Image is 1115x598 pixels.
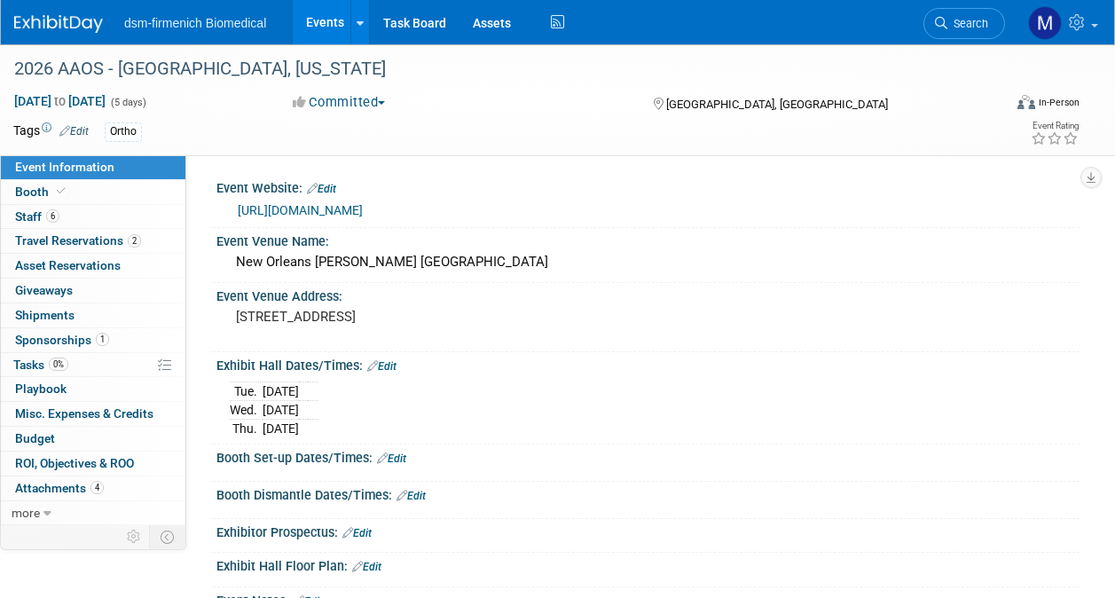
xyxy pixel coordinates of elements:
div: Event Format [924,92,1080,119]
span: ROI, Objectives & ROO [15,456,134,470]
span: 6 [46,209,59,223]
a: ROI, Objectives & ROO [1,452,185,476]
td: Tue. [230,382,263,401]
span: Booth [15,185,69,199]
div: New Orleans [PERSON_NAME] [GEOGRAPHIC_DATA] [230,248,1066,276]
a: Edit [307,183,336,195]
span: 4 [90,481,104,494]
span: Sponsorships [15,333,109,347]
span: Attachments [15,481,104,495]
span: [DATE] [DATE] [13,93,106,109]
span: dsm-firmenich Biomedical [124,16,266,30]
a: Booth [1,180,185,204]
span: Tasks [13,358,68,372]
img: ExhibitDay [14,15,103,33]
img: Format-Inperson.png [1017,95,1035,109]
img: Melanie Davison [1028,6,1062,40]
a: Playbook [1,377,185,401]
a: Edit [342,527,372,539]
div: Exhibit Hall Dates/Times: [216,352,1080,375]
span: Event Information [15,160,114,174]
a: Staff6 [1,205,185,229]
td: Tags [13,122,89,142]
span: Budget [15,431,55,445]
a: Asset Reservations [1,254,185,278]
span: Giveaways [15,283,73,297]
td: Wed. [230,401,263,420]
div: Ortho [105,122,142,141]
td: [DATE] [263,401,299,420]
a: more [1,501,185,525]
span: Search [947,17,988,30]
div: Booth Dismantle Dates/Times: [216,482,1080,505]
div: Event Rating [1031,122,1079,130]
span: Playbook [15,382,67,396]
a: Event Information [1,155,185,179]
div: Booth Set-up Dates/Times: [216,445,1080,468]
span: Misc. Expenses & Credits [15,406,153,421]
a: [URL][DOMAIN_NAME] [238,203,363,217]
a: Search [923,8,1005,39]
a: Travel Reservations2 [1,229,185,253]
td: [DATE] [263,382,299,401]
a: Attachments4 [1,476,185,500]
span: (5 days) [109,97,146,108]
span: Shipments [15,308,75,322]
span: to [51,94,68,108]
span: 2 [128,234,141,248]
div: Exhibitor Prospectus: [216,519,1080,542]
span: 1 [96,333,109,346]
td: Toggle Event Tabs [150,525,186,548]
td: Thu. [230,420,263,438]
a: Shipments [1,303,185,327]
div: Event Website: [216,175,1080,198]
span: Asset Reservations [15,258,121,272]
div: In-Person [1038,96,1080,109]
a: Edit [352,561,381,573]
a: Tasks0% [1,353,185,377]
span: [GEOGRAPHIC_DATA], [GEOGRAPHIC_DATA] [666,98,888,111]
i: Booth reservation complete [57,186,66,196]
button: Committed [287,93,392,112]
a: Edit [367,360,397,373]
span: more [12,506,40,520]
td: Personalize Event Tab Strip [119,525,150,548]
div: Event Venue Name: [216,228,1080,250]
div: Event Venue Address: [216,283,1080,305]
a: Edit [59,125,89,138]
a: Budget [1,427,185,451]
div: Exhibit Hall Floor Plan: [216,553,1080,576]
a: Edit [377,452,406,465]
span: Travel Reservations [15,233,141,248]
a: Misc. Expenses & Credits [1,402,185,426]
a: Giveaways [1,279,185,303]
span: 0% [49,358,68,371]
span: Staff [15,209,59,224]
div: 2026 AAOS - [GEOGRAPHIC_DATA], [US_STATE] [8,53,988,85]
pre: [STREET_ADDRESS] [236,309,556,325]
td: [DATE] [263,420,299,438]
a: Edit [397,490,426,502]
a: Sponsorships1 [1,328,185,352]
